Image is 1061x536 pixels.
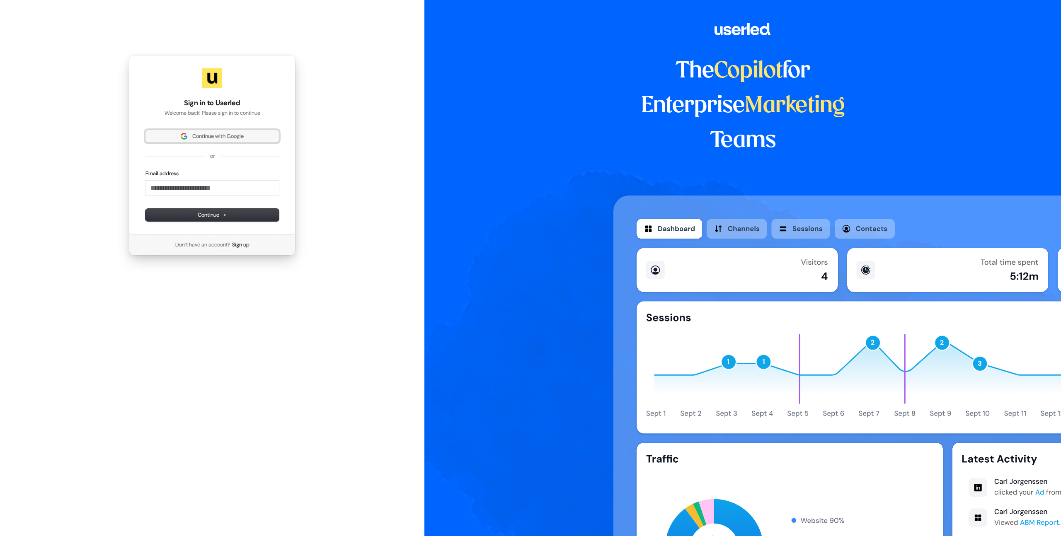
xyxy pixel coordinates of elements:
span: Copilot [714,60,782,82]
h1: The for Enterprise Teams [613,54,872,158]
span: Continue [198,211,227,219]
img: Sign in with Google [181,133,187,140]
label: Email address [145,170,179,177]
p: or [210,152,215,160]
a: Sign up [232,241,250,249]
img: Userled [202,68,222,88]
button: Sign in with GoogleContinue with Google [145,130,279,142]
button: Continue [145,209,279,221]
span: Continue with Google [192,133,244,140]
span: Marketing [745,95,845,117]
h1: Sign in to Userled [145,98,279,108]
span: Don’t have an account? [175,241,230,249]
p: Welcome back! Please sign in to continue [145,109,279,117]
